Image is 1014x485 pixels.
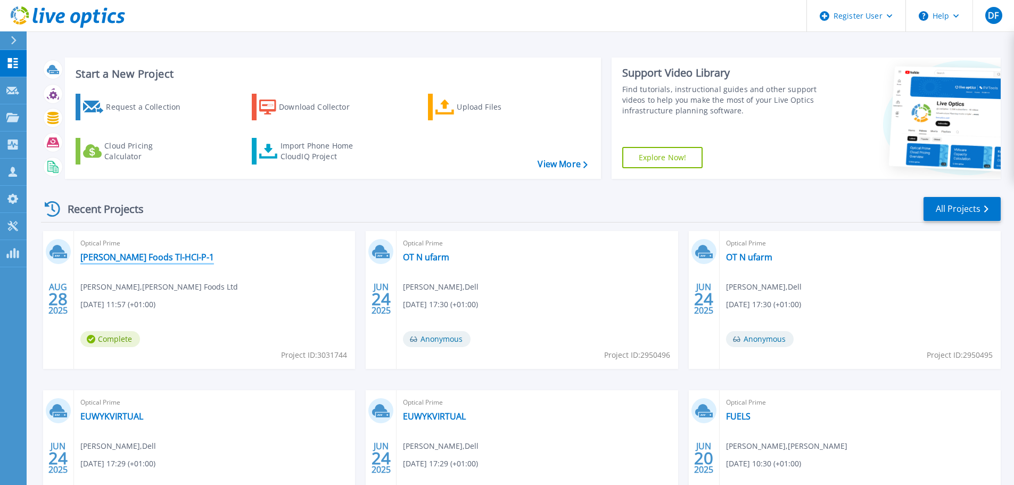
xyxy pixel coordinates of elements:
[80,411,143,422] a: EUWYKVIRTUAL
[106,96,191,118] div: Request a Collection
[281,349,347,361] span: Project ID: 3031744
[252,94,370,120] a: Download Collector
[80,458,155,470] span: [DATE] 17:29 (+01:00)
[80,397,349,408] span: Optical Prime
[80,440,156,452] span: [PERSON_NAME] , Dell
[403,252,449,262] a: OT N ufarm
[726,411,751,422] a: FUELS
[538,159,587,169] a: View More
[80,331,140,347] span: Complete
[726,252,772,262] a: OT N ufarm
[428,94,547,120] a: Upload Files
[988,11,999,20] span: DF
[281,141,364,162] div: Import Phone Home CloudIQ Project
[80,237,349,249] span: Optical Prime
[604,349,670,361] span: Project ID: 2950496
[403,281,479,293] span: [PERSON_NAME] , Dell
[279,96,364,118] div: Download Collector
[694,454,713,463] span: 20
[80,252,214,262] a: [PERSON_NAME] Foods TI-HCI-P-1
[726,299,801,310] span: [DATE] 17:30 (+01:00)
[726,281,802,293] span: [PERSON_NAME] , Dell
[371,280,391,318] div: JUN 2025
[372,294,391,303] span: 24
[622,66,821,80] div: Support Video Library
[694,280,714,318] div: JUN 2025
[457,96,542,118] div: Upload Files
[403,299,478,310] span: [DATE] 17:30 (+01:00)
[694,294,713,303] span: 24
[726,397,994,408] span: Optical Prime
[76,138,194,165] a: Cloud Pricing Calculator
[403,331,471,347] span: Anonymous
[403,458,478,470] span: [DATE] 17:29 (+01:00)
[403,237,671,249] span: Optical Prime
[371,439,391,478] div: JUN 2025
[48,280,68,318] div: AUG 2025
[403,440,479,452] span: [PERSON_NAME] , Dell
[76,94,194,120] a: Request a Collection
[372,454,391,463] span: 24
[726,237,994,249] span: Optical Prime
[622,84,821,116] div: Find tutorials, instructional guides and other support videos to help you make the most of your L...
[80,299,155,310] span: [DATE] 11:57 (+01:00)
[41,196,158,222] div: Recent Projects
[48,294,68,303] span: 28
[403,397,671,408] span: Optical Prime
[924,197,1001,221] a: All Projects
[927,349,993,361] span: Project ID: 2950495
[403,411,466,422] a: EUWYKVIRTUAL
[726,458,801,470] span: [DATE] 10:30 (+01:00)
[104,141,189,162] div: Cloud Pricing Calculator
[726,331,794,347] span: Anonymous
[48,454,68,463] span: 24
[622,147,703,168] a: Explore Now!
[76,68,587,80] h3: Start a New Project
[694,439,714,478] div: JUN 2025
[48,439,68,478] div: JUN 2025
[726,440,847,452] span: [PERSON_NAME] , [PERSON_NAME]
[80,281,238,293] span: [PERSON_NAME] , [PERSON_NAME] Foods Ltd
